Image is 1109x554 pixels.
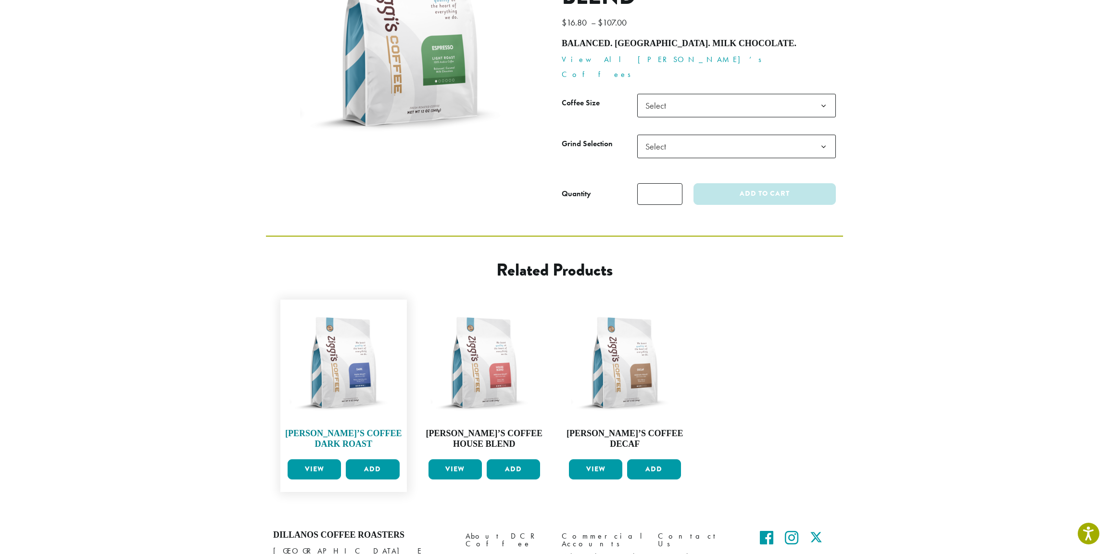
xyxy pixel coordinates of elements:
div: Quantity [562,188,591,200]
span: Select [642,137,676,156]
button: Add [487,459,540,479]
span: Select [642,96,676,115]
a: Contact Us [658,530,740,551]
bdi: 16.80 [562,17,589,28]
a: [PERSON_NAME]’s Coffee House Blend [426,304,543,455]
button: Add [346,459,399,479]
img: Ziggis-Dark-Blend-12-oz.png [285,304,402,421]
a: View All [PERSON_NAME]’s Coffees [562,54,768,79]
h4: [PERSON_NAME]’s Coffee Decaf [567,428,683,449]
label: Grind Selection [562,137,637,151]
a: [PERSON_NAME]’s Coffee Dark Roast [285,304,402,455]
a: View [569,459,622,479]
span: $ [598,17,603,28]
a: [PERSON_NAME]’s Coffee Decaf [567,304,683,455]
button: Add [627,459,681,479]
label: Coffee Size [562,96,637,110]
button: Add to cart [693,183,836,205]
a: View [288,459,341,479]
a: Commercial Accounts [562,530,643,551]
h4: Balanced. [GEOGRAPHIC_DATA]. Milk Chocolate. [562,38,836,49]
span: $ [562,17,567,28]
input: Product quantity [637,183,682,205]
span: – [591,17,596,28]
h4: [PERSON_NAME]’s Coffee House Blend [426,428,543,449]
bdi: 107.00 [598,17,629,28]
span: Select [637,135,836,158]
img: Ziggis-House-Blend-12-oz.png [426,304,543,421]
h4: [PERSON_NAME]’s Coffee Dark Roast [285,428,402,449]
span: Select [637,94,836,117]
h2: Related products [343,260,766,280]
img: Ziggis-Decaf-Blend-12-oz.png [567,304,683,421]
a: About DCR Coffee [466,530,547,551]
h4: Dillanos Coffee Roasters [273,530,451,541]
a: View [428,459,482,479]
